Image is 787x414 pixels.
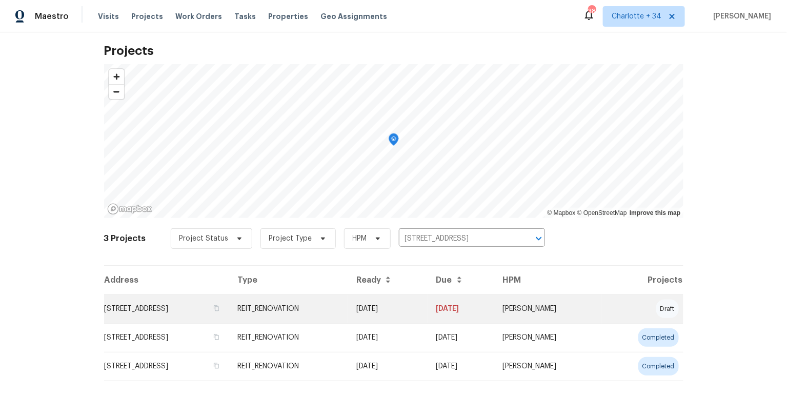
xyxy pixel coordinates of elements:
div: Map marker [389,133,399,149]
button: Zoom out [109,84,124,99]
td: [DATE] [428,294,495,323]
a: OpenStreetMap [577,209,627,216]
span: Properties [268,11,308,22]
td: [PERSON_NAME] [494,323,601,352]
button: Copy Address [212,304,221,313]
td: REIT_RENOVATION [229,323,348,352]
td: [PERSON_NAME] [494,352,601,381]
th: HPM [494,266,601,294]
th: Type [229,266,348,294]
th: Due [428,266,495,294]
span: Project Status [179,233,229,244]
td: [STREET_ADDRESS] [104,323,229,352]
td: REIT_RENOVATION [229,294,348,323]
td: [DATE] [348,323,428,352]
div: 381 [588,6,595,16]
td: [PERSON_NAME] [494,294,601,323]
span: Projects [131,11,163,22]
span: [PERSON_NAME] [710,11,772,22]
div: draft [656,300,679,318]
span: HPM [353,233,367,244]
td: [DATE] [428,323,495,352]
span: Work Orders [175,11,222,22]
th: Ready [348,266,428,294]
span: Maestro [35,11,69,22]
button: Copy Address [212,361,221,370]
td: [STREET_ADDRESS] [104,294,229,323]
span: Charlotte + 34 [612,11,661,22]
a: Mapbox homepage [107,203,152,215]
td: REIT_RENOVATION [229,352,348,381]
td: [DATE] [348,294,428,323]
button: Open [532,231,546,246]
th: Projects [602,266,683,294]
span: Visits [98,11,119,22]
h2: Projects [104,46,683,56]
span: Zoom out [109,85,124,99]
a: Improve this map [630,209,680,216]
input: Search projects [399,231,516,247]
canvas: Map [104,64,683,218]
td: [DATE] [348,352,428,381]
h2: 3 Projects [104,233,146,244]
span: Tasks [234,13,256,20]
td: [DATE] [428,352,495,381]
td: [STREET_ADDRESS] [104,352,229,381]
button: Copy Address [212,332,221,342]
a: Mapbox [548,209,576,216]
div: completed [638,328,679,347]
th: Address [104,266,229,294]
span: Project Type [269,233,312,244]
button: Zoom in [109,69,124,84]
div: completed [638,357,679,376]
span: Geo Assignments [320,11,387,22]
